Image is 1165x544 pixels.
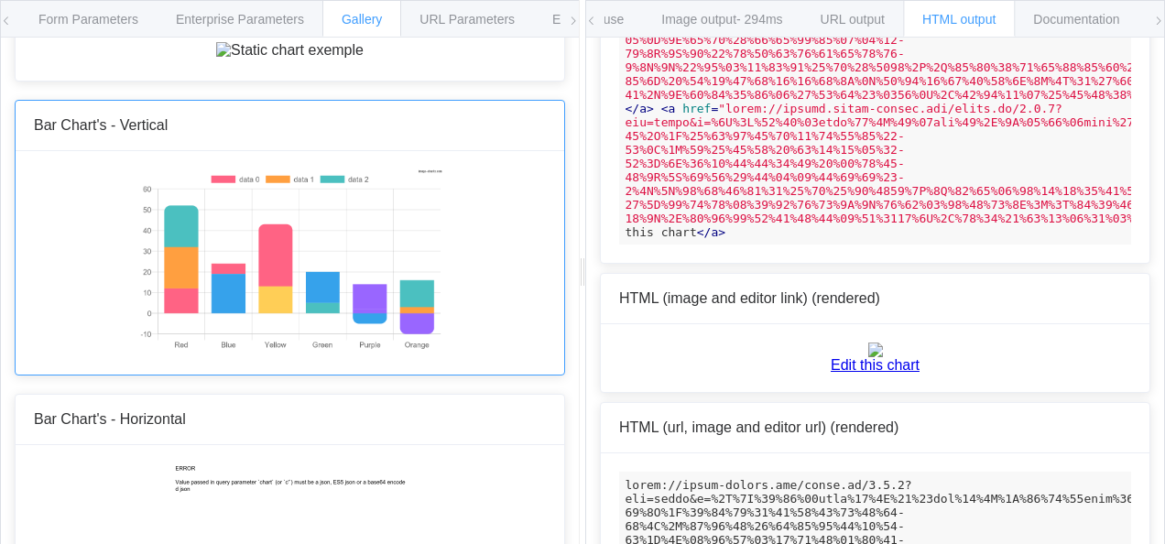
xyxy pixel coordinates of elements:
span: URL output [821,12,885,27]
span: URL Parameters [419,12,515,27]
span: HTML (image and editor link) (rendered) [619,290,880,306]
span: a [639,102,647,115]
span: Environments [552,12,631,27]
span: Documentation [1033,12,1119,27]
span: </ > [626,102,654,115]
span: Bar Chart's - Horizontal [34,411,186,427]
span: Gallery [342,12,382,27]
span: </ > [697,225,725,239]
span: HTML output [922,12,996,27]
img: Static chart exemple [137,169,442,353]
span: Image output [661,12,782,27]
span: a [668,102,675,115]
span: Form Parameters [38,12,138,27]
span: - 294ms [736,12,783,27]
span: HTML (url, image and editor url) (rendered) [619,419,898,435]
a: Edit this chart [619,357,1131,374]
span: Bar Chart's - Vertical [34,117,168,133]
span: href [682,102,711,115]
span: Enterprise Parameters [176,12,304,27]
span: 📘 How to use [540,12,624,27]
img: 2.8.0 [868,343,883,357]
span: a [711,225,718,239]
img: Static chart exemple [216,42,364,59]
